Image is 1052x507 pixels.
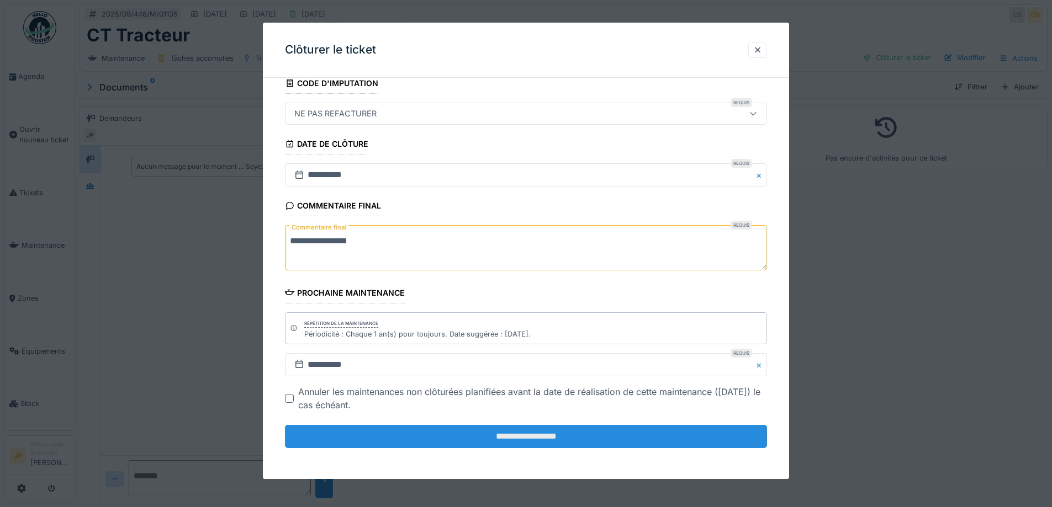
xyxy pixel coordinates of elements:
[285,136,368,155] div: Date de clôture
[731,221,752,230] div: Requis
[731,159,752,168] div: Requis
[285,75,378,94] div: Code d'imputation
[285,43,376,57] h3: Clôturer le ticket
[731,99,752,108] div: Requis
[285,198,381,217] div: Commentaire final
[304,320,378,328] div: Répétition de la maintenance
[290,108,381,120] div: NE PAS REFACTURER
[298,385,767,412] div: Annuler les maintenances non clôturées planifiées avant la date de réalisation de cette maintenan...
[285,285,405,303] div: Prochaine maintenance
[304,329,531,339] div: Périodicité : Chaque 1 an(s) pour toujours. Date suggérée : [DATE].
[755,353,767,376] button: Close
[731,349,752,357] div: Requis
[755,164,767,187] button: Close
[289,221,348,235] label: Commentaire final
